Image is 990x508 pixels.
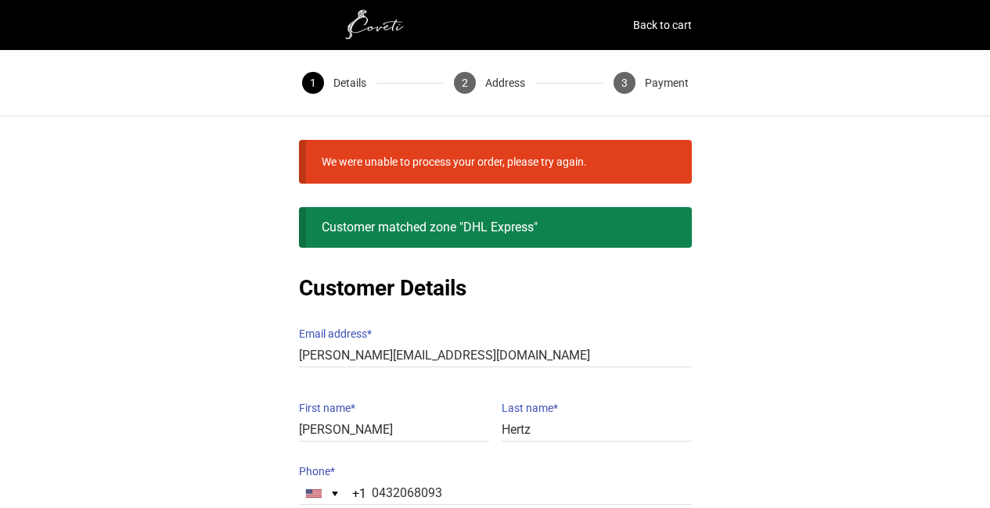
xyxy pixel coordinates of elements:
[299,397,489,419] label: First name
[302,72,324,94] span: 1
[352,481,366,506] div: +1
[614,72,635,94] span: 3
[443,50,536,116] button: 2 Address
[502,397,692,419] label: Last name
[299,207,692,248] div: Customer matched zone "DHL Express"
[299,9,455,41] img: white1.png
[299,482,692,505] input: 201-555-0123
[645,72,689,94] span: Payment
[299,273,692,304] h2: Customer Details
[603,50,700,116] button: 3 Payment
[633,14,692,36] a: Back to cart
[299,460,692,482] label: Phone
[291,50,377,116] button: 1 Details
[300,483,366,504] button: Selected country
[454,72,476,94] span: 2
[333,72,366,94] span: Details
[299,323,692,345] label: Email address
[322,151,587,173] li: We were unable to process your order, please try again.
[485,72,525,94] span: Address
